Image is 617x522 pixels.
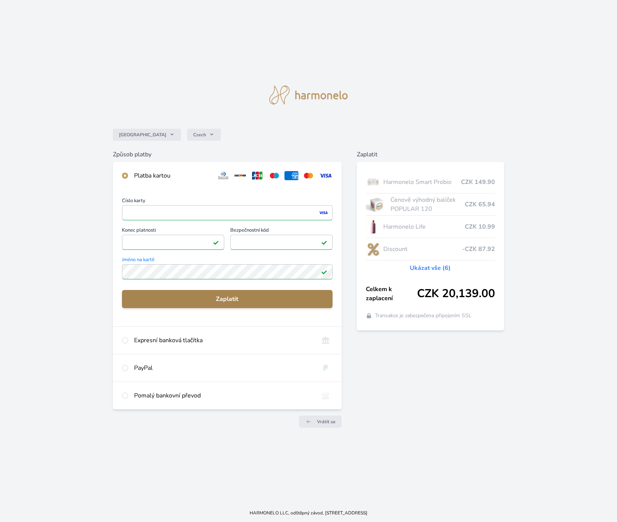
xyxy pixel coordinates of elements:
[134,391,312,400] div: Pomalý bankovní převod
[187,129,221,141] button: Czech
[134,363,312,372] div: PayPal
[284,171,298,180] img: amex.svg
[410,263,451,273] a: Ukázat vše (6)
[216,171,230,180] img: diners.svg
[461,178,495,187] span: CZK 149.90
[366,217,380,236] img: CLEAN_LIFE_se_stinem_x-lo.jpg
[319,363,333,372] img: paypal.svg
[122,228,224,235] span: Konec platnosti
[122,198,333,205] span: Číslo karty
[465,222,495,231] span: CZK 10.99
[299,416,342,428] a: Vrátit se
[234,237,329,248] iframe: Iframe pro bezpečnostní kód
[113,129,181,141] button: [GEOGRAPHIC_DATA]
[366,285,417,303] span: Celkem k zaplacení
[357,150,504,159] h6: Zaplatit
[267,171,281,180] img: maestro.svg
[301,171,316,180] img: mc.svg
[321,239,327,245] img: Platné pole
[383,178,461,187] span: Harmonelo Smart Probio
[122,257,333,264] span: Jméno na kartě
[125,207,329,218] iframe: Iframe pro číslo karty
[119,132,166,138] span: [GEOGRAPHIC_DATA]
[213,239,219,245] img: Platné pole
[193,132,206,138] span: Czech
[391,195,465,213] span: Cenově výhodný balíček POPULAR 120
[319,336,333,345] img: onlineBanking_CZ.svg
[125,237,221,248] iframe: Iframe pro datum vypršení platnosti
[462,245,495,254] span: -CZK 87.92
[366,195,387,214] img: popular.jpg
[319,391,333,400] img: bankTransfer_IBAN.svg
[113,150,342,159] h6: Způsob platby
[375,312,472,319] span: Transakce je zabezpečena připojením SSL
[250,171,264,180] img: jcb.svg
[128,295,326,304] span: Zaplatit
[318,209,328,216] img: visa
[417,287,495,301] span: CZK 20,139.00
[366,240,380,259] img: discount-lo.png
[383,245,462,254] span: Discount
[233,171,247,180] img: discover.svg
[383,222,465,231] span: Harmonelo Life
[317,419,336,425] span: Vrátit se
[134,336,312,345] div: Expresní banková tlačítka
[269,86,348,104] img: logo.svg
[122,290,333,308] button: Zaplatit
[134,171,210,180] div: Platba kartou
[122,264,333,279] input: Jméno na kartěPlatné pole
[366,173,380,192] img: Box-6-lahvi-SMART-PROBIO-1_(1)-lo.png
[321,269,327,275] img: Platné pole
[230,228,333,235] span: Bezpečnostní kód
[319,171,333,180] img: visa.svg
[465,200,495,209] span: CZK 65.94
